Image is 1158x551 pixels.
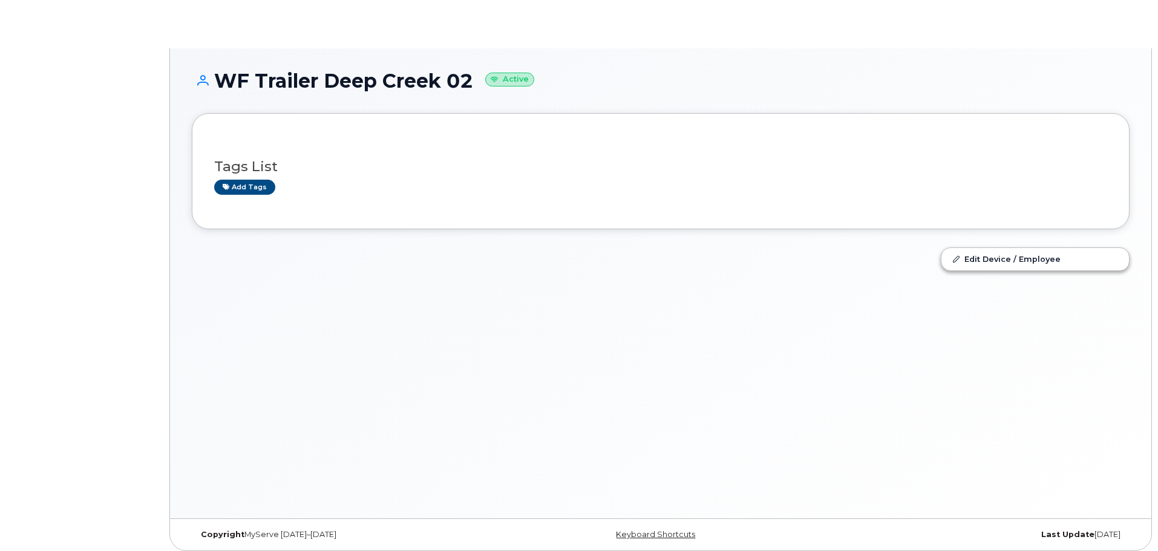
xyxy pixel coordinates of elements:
a: Add tags [214,180,275,195]
a: Edit Device / Employee [941,248,1129,270]
strong: Copyright [201,530,244,539]
h3: Tags List [214,159,1107,174]
strong: Last Update [1041,530,1094,539]
small: Active [485,73,534,86]
div: [DATE] [817,530,1130,540]
a: Keyboard Shortcuts [616,530,695,539]
h1: WF Trailer Deep Creek 02 [192,70,1130,91]
div: MyServe [DATE]–[DATE] [192,530,505,540]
